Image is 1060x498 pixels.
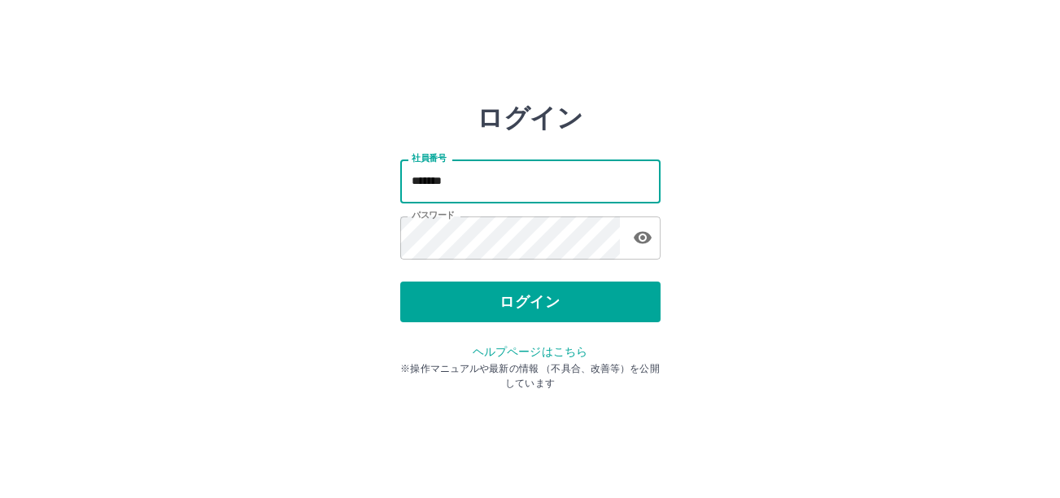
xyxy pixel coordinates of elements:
label: パスワード [412,209,455,221]
h2: ログイン [477,103,583,133]
a: ヘルプページはこちら [473,345,587,358]
button: ログイン [400,282,661,322]
label: 社員番号 [412,152,446,164]
p: ※操作マニュアルや最新の情報 （不具合、改善等）を公開しています [400,361,661,391]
